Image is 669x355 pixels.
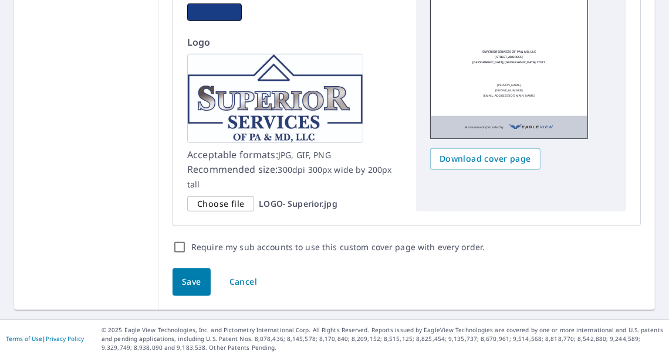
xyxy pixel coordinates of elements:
p: Measurements provided by [465,122,504,132]
p: LOGO- Superior.jpg [259,199,337,209]
span: JPG, GIF, PNG [278,149,331,161]
button: Download cover page [430,148,540,170]
p: [GEOGRAPHIC_DATA], [GEOGRAPHIC_DATA] 17331 [473,60,546,65]
span: Cancel [229,275,257,289]
img: logo [187,54,363,143]
p: [PERSON_NAME] [497,83,522,88]
p: © 2025 Eagle View Technologies, Inc. and Pictometry International Corp. All Rights Reserved. Repo... [102,326,663,352]
span: 300dpi 300px wide by 200px tall [187,164,391,190]
a: Terms of Use [6,334,42,343]
p: [PHONE_NUMBER] [495,88,523,93]
img: EV Logo [509,122,553,132]
span: Download cover page [440,152,531,166]
button: Cancel [219,268,267,296]
p: [EMAIL_ADDRESS][DOMAIN_NAME] [483,93,535,98]
p: [STREET_ADDRESS] [495,54,523,60]
div: Choose file [187,196,254,212]
button: Save [173,268,211,296]
span: Save [182,275,201,289]
p: Acceptable formats: Recommended size: [187,148,402,192]
span: Choose file [197,197,244,211]
label: Require my sub accounts to use this custom cover page with every order. [191,240,485,254]
p: | [6,335,84,342]
a: Privacy Policy [46,334,84,343]
p: SUPERIOR SERVICES OF PA & MD, LLC [482,49,536,54]
p: Logo [187,35,402,49]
